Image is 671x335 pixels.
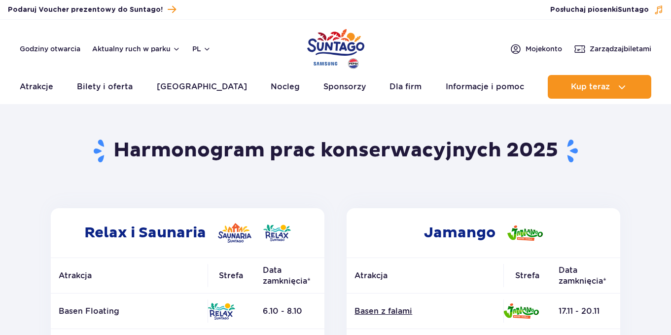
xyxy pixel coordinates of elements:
[92,45,180,53] button: Aktualny ruch w parku
[263,224,291,241] img: Relax
[307,25,364,70] a: Park of Poland
[503,303,539,319] img: Jamango
[157,75,247,99] a: [GEOGRAPHIC_DATA]
[548,75,651,99] button: Kup teraz
[389,75,422,99] a: Dla firm
[8,5,163,15] span: Podaruj Voucher prezentowy do Suntago!
[347,258,503,294] th: Atrakcja
[571,82,610,91] span: Kup teraz
[255,258,324,294] th: Data zamknięcia*
[77,75,133,99] a: Bilety i oferta
[526,44,562,54] span: Moje konto
[590,44,651,54] span: Zarządzaj biletami
[8,3,176,16] a: Podaruj Voucher prezentowy do Suntago!
[208,258,255,294] th: Strefa
[51,208,324,258] h2: Relax i Saunaria
[323,75,366,99] a: Sponsorzy
[507,225,543,241] img: Jamango
[551,258,620,294] th: Data zamknięcia*
[503,258,551,294] th: Strefa
[510,43,562,55] a: Mojekonto
[218,223,251,243] img: Saunaria
[47,138,624,164] h1: Harmonogram prac konserwacyjnych 2025
[574,43,651,55] a: Zarządzajbiletami
[550,5,649,15] span: Posłuchaj piosenki
[20,75,53,99] a: Atrakcje
[618,6,649,13] span: Suntago
[20,44,80,54] a: Godziny otwarcia
[446,75,524,99] a: Informacje i pomoc
[192,44,211,54] button: pl
[208,303,235,320] img: Relax
[347,208,620,258] h2: Jamango
[51,258,208,294] th: Atrakcja
[354,306,495,317] a: Basen z falami
[271,75,300,99] a: Nocleg
[550,5,664,15] button: Posłuchaj piosenkiSuntago
[59,306,200,317] p: Basen Floating
[255,294,324,329] td: 6.10 - 8.10
[551,294,620,329] td: 17.11 - 20.11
